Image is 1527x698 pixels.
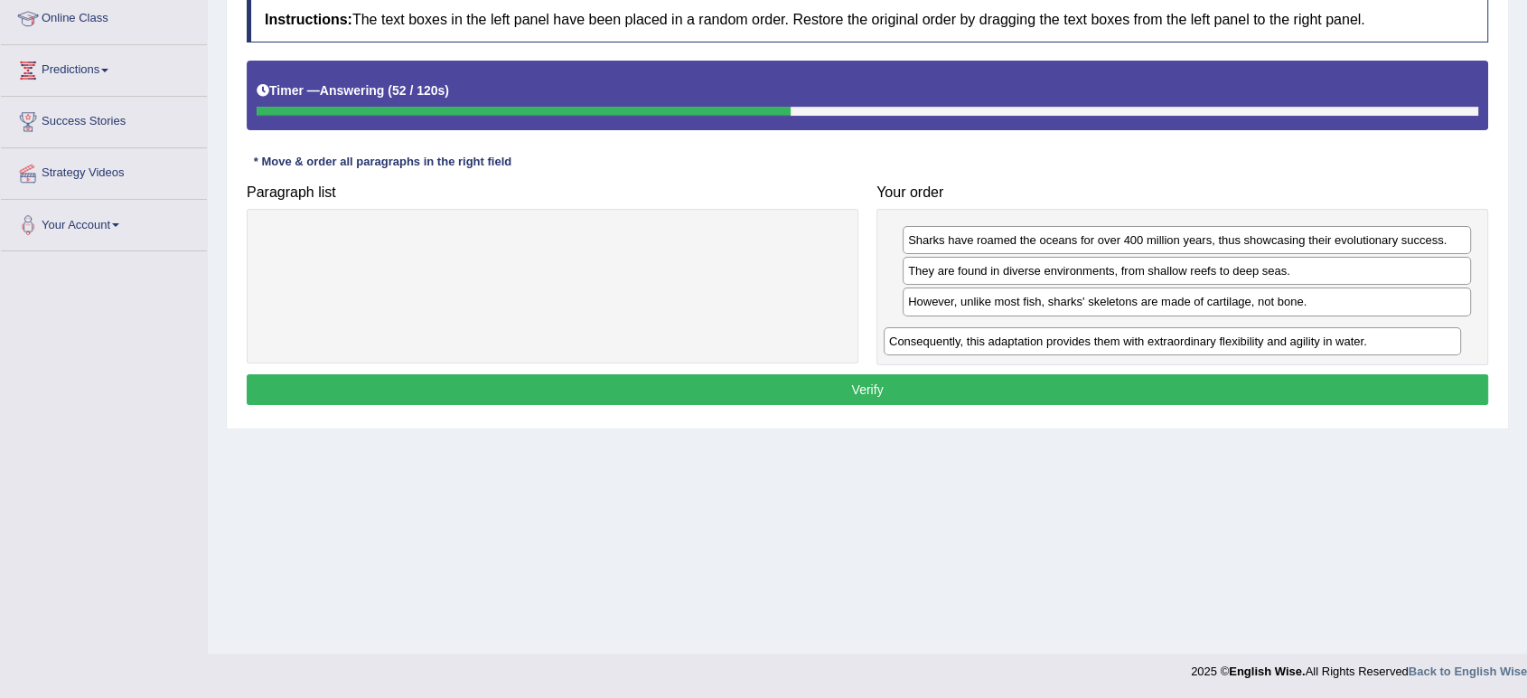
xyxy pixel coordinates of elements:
[257,84,449,98] h5: Timer —
[1409,665,1527,678] a: Back to English Wise
[320,83,385,98] b: Answering
[265,12,352,27] b: Instructions:
[1229,665,1305,678] strong: English Wise.
[1,45,207,90] a: Predictions
[903,288,1471,316] div: However, unlike most fish, sharks' skeletons are made of cartilage, not bone.
[903,226,1471,254] div: Sharks have roamed the oceans for over 400 million years, thus showcasing their evolutionary succ...
[247,184,858,201] h4: Paragraph list
[388,83,392,98] b: (
[1191,654,1527,680] div: 2025 © All Rights Reserved
[876,184,1488,201] h4: Your order
[445,83,449,98] b: )
[1,97,207,142] a: Success Stories
[247,153,519,170] div: * Move & order all paragraphs in the right field
[1,200,207,245] a: Your Account
[884,327,1461,355] div: Consequently, this adaptation provides them with extraordinary flexibility and agility in water.
[392,83,445,98] b: 52 / 120s
[247,374,1488,405] button: Verify
[903,257,1471,285] div: They are found in diverse environments, from shallow reefs to deep seas.
[1,148,207,193] a: Strategy Videos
